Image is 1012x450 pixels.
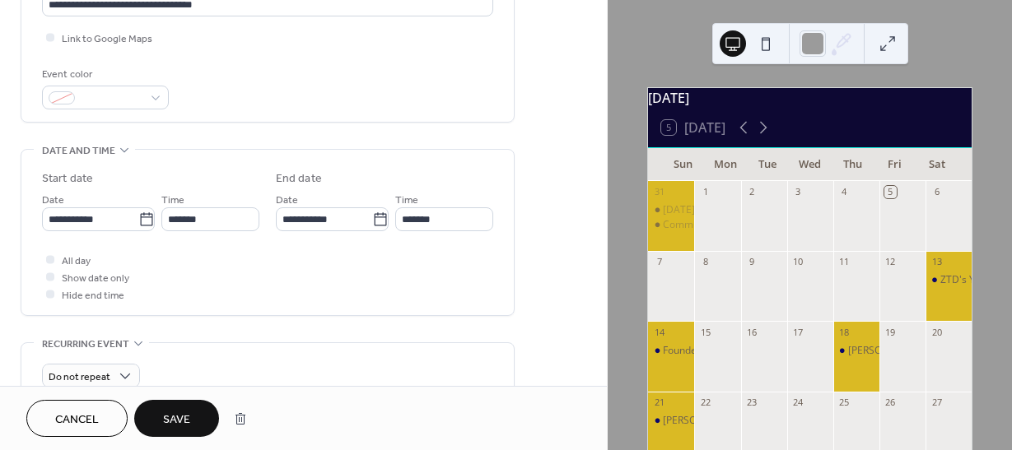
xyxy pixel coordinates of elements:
[42,66,166,83] div: Event color
[62,270,129,287] span: Show date only
[699,326,711,338] div: 15
[792,326,804,338] div: 17
[62,30,152,48] span: Link to Google Maps
[746,326,758,338] div: 16
[161,192,184,209] span: Time
[704,148,747,181] div: Mon
[653,326,665,338] div: 14
[653,186,665,198] div: 31
[792,397,804,409] div: 24
[648,344,694,358] div: Founders and Family Friends Day (FFF Day)
[926,273,972,287] div: ZTD's Young Adult Conference
[661,148,704,181] div: Sun
[42,336,129,353] span: Recurring event
[831,148,874,181] div: Thu
[62,287,124,304] span: Hide end time
[62,253,91,270] span: All day
[26,400,128,437] button: Cancel
[792,256,804,268] div: 10
[838,186,851,198] div: 4
[648,88,972,108] div: [DATE]
[653,256,665,268] div: 7
[276,192,298,209] span: Date
[42,192,64,209] span: Date
[49,368,110,387] span: Do not repeat
[792,186,804,198] div: 3
[663,218,753,232] div: Communion [DATE]
[833,344,879,358] div: Bishop Hairston "Taking the Word Beyond the Walls"
[276,170,322,188] div: End date
[884,186,897,198] div: 5
[55,411,99,429] span: Cancel
[838,326,851,338] div: 18
[746,186,758,198] div: 2
[838,256,851,268] div: 11
[648,414,694,428] div: Bishop Hairston "Taking the Word Beyond the Walls"
[930,186,943,198] div: 6
[42,142,115,160] span: Date and time
[699,397,711,409] div: 22
[884,397,897,409] div: 26
[699,186,711,198] div: 1
[663,203,728,217] div: [DATE] School
[789,148,832,181] div: Wed
[930,326,943,338] div: 20
[699,256,711,268] div: 8
[838,397,851,409] div: 25
[874,148,916,181] div: Fri
[163,411,190,429] span: Save
[42,170,93,188] div: Start date
[746,256,758,268] div: 9
[134,400,219,437] button: Save
[930,256,943,268] div: 13
[663,344,859,358] div: Founders and Family Friends Day (FFF Day)
[648,203,694,217] div: Sunday School
[930,397,943,409] div: 27
[884,256,897,268] div: 12
[746,397,758,409] div: 23
[746,148,789,181] div: Tue
[653,397,665,409] div: 21
[395,192,418,209] span: Time
[663,414,987,428] div: [PERSON_NAME] [PERSON_NAME] "Taking the Word Beyond the Walls"
[648,218,694,232] div: Communion Sunday
[916,148,958,181] div: Sat
[884,326,897,338] div: 19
